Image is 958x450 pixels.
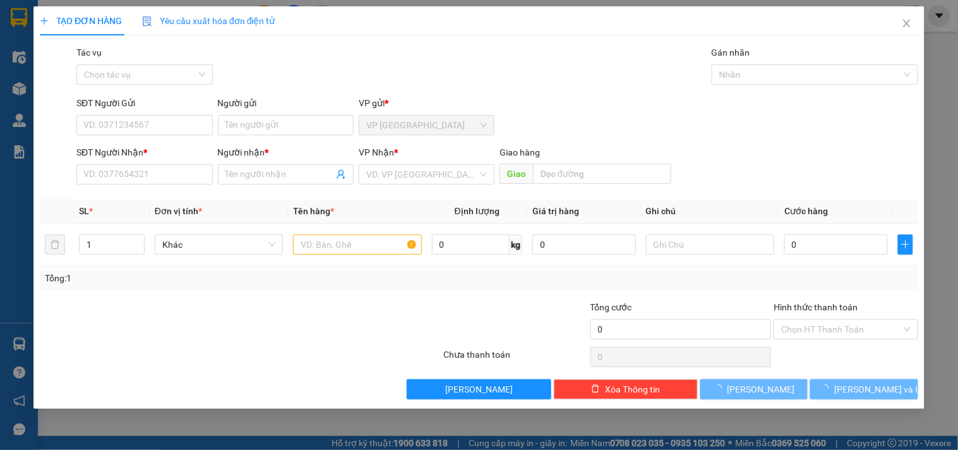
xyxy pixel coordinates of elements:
[442,348,589,370] div: Chưa thanh toán
[293,234,421,255] input: VD: Bàn, Ghế
[359,96,494,110] div: VP gửi
[218,96,354,110] div: Người gửi
[727,382,795,396] span: [PERSON_NAME]
[76,47,102,58] label: Tác vụ
[811,379,918,399] button: [PERSON_NAME] và In
[712,47,750,58] label: Gán nhãn
[835,382,923,396] span: [PERSON_NAME] và In
[407,379,551,399] button: [PERSON_NAME]
[76,96,212,110] div: SĐT Người Gửi
[605,382,660,396] span: Xóa Thông tin
[455,206,500,216] span: Định lượng
[821,384,835,393] span: loading
[155,206,202,216] span: Đơn vị tính
[76,145,212,159] div: SĐT Người Nhận
[500,147,541,157] span: Giao hàng
[554,379,698,399] button: deleteXóa Thông tin
[700,379,808,399] button: [PERSON_NAME]
[784,206,828,216] span: Cước hàng
[359,147,394,157] span: VP Nhận
[898,234,913,255] button: plus
[889,6,925,42] button: Close
[532,234,636,255] input: 0
[714,384,727,393] span: loading
[641,199,779,224] th: Ghi chú
[142,16,152,27] img: icon
[532,206,579,216] span: Giá trị hàng
[510,234,522,255] span: kg
[534,164,671,184] input: Dọc đường
[79,206,89,216] span: SL
[336,169,346,179] span: user-add
[162,235,275,254] span: Khác
[218,145,354,159] div: Người nhận
[142,16,275,26] span: Yêu cầu xuất hóa đơn điện tử
[899,240,913,250] span: plus
[646,234,774,255] input: Ghi Chú
[445,382,513,396] span: [PERSON_NAME]
[591,384,600,394] span: delete
[902,18,912,28] span: close
[774,302,858,312] label: Hình thức thanh toán
[45,271,371,285] div: Tổng: 1
[40,16,49,25] span: plus
[293,206,334,216] span: Tên hàng
[40,16,122,26] span: TẠO ĐƠN HÀNG
[590,302,632,312] span: Tổng cước
[45,234,65,255] button: delete
[366,116,487,135] span: VP Tân Bình
[500,164,534,184] span: Giao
